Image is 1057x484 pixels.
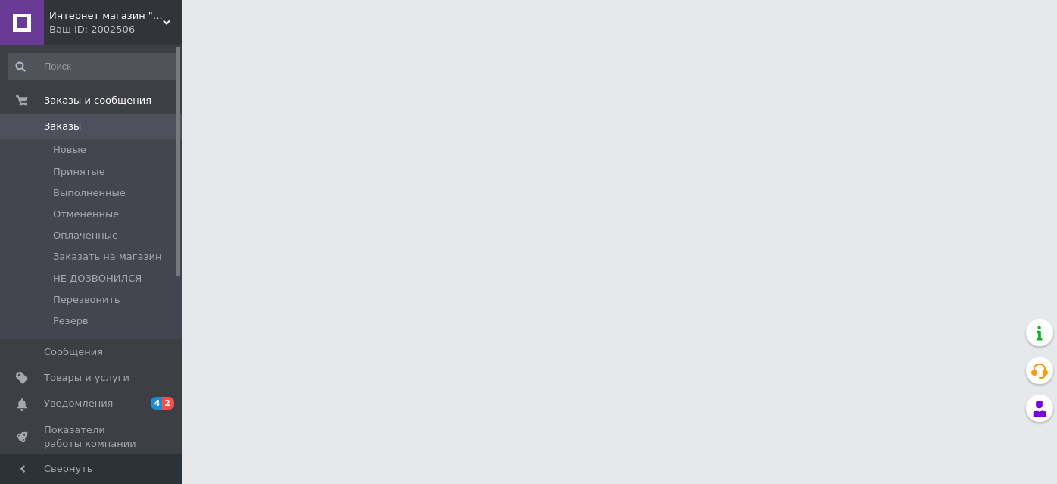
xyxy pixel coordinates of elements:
[53,229,118,242] span: Оплаченные
[53,186,126,200] span: Выполненные
[53,143,86,157] span: Новые
[53,250,161,264] span: Заказать на магазин
[44,423,140,451] span: Показатели работы компании
[44,397,113,411] span: Уведомления
[44,120,81,133] span: Заказы
[53,293,120,307] span: Перезвонить
[44,371,129,385] span: Товары и услуги
[53,208,119,221] span: Отмененные
[151,397,163,410] span: 4
[44,94,151,108] span: Заказы и сообщения
[8,53,179,80] input: Поиск
[53,165,105,179] span: Принятые
[53,314,89,328] span: Резерв
[49,23,182,36] div: Ваш ID: 2002506
[44,345,103,359] span: Сообщения
[162,397,174,410] span: 2
[53,272,142,286] span: НЕ ДОЗВОНИЛСЯ
[49,9,163,23] span: Интернет магазин "Moto-Donor"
